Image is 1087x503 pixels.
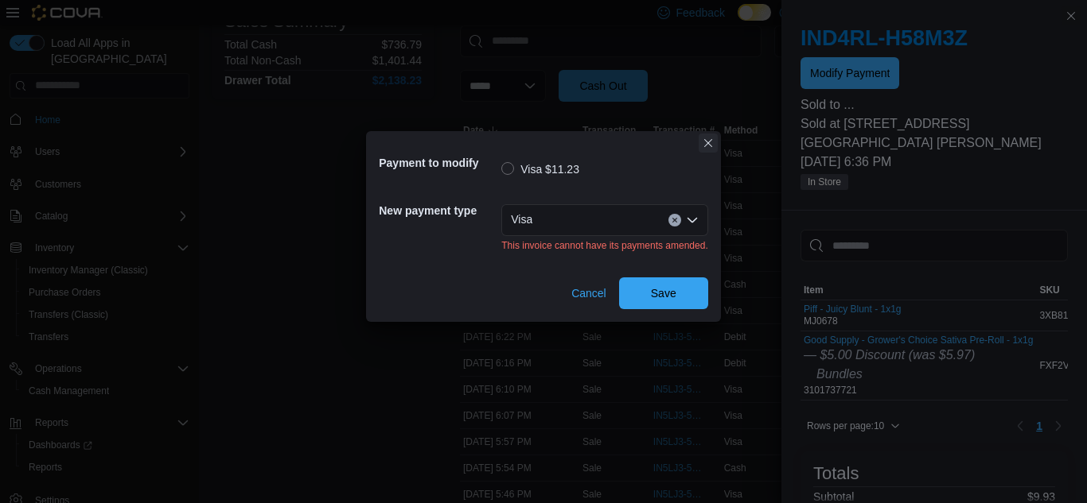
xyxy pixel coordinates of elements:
button: Open list of options [686,214,699,226]
label: Visa $11.23 [501,160,579,179]
button: Closes this modal window [699,133,718,153]
span: Visa [511,210,532,229]
input: Accessible screen reader label [539,211,540,230]
button: Save [619,277,708,309]
div: This invoice cannot have its payments amended. [501,236,707,252]
button: Cancel [565,277,613,309]
span: Cancel [571,285,606,301]
h5: New payment type [379,195,498,226]
span: Save [651,285,676,301]
button: Clear input [668,214,681,226]
h5: Payment to modify [379,147,498,179]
